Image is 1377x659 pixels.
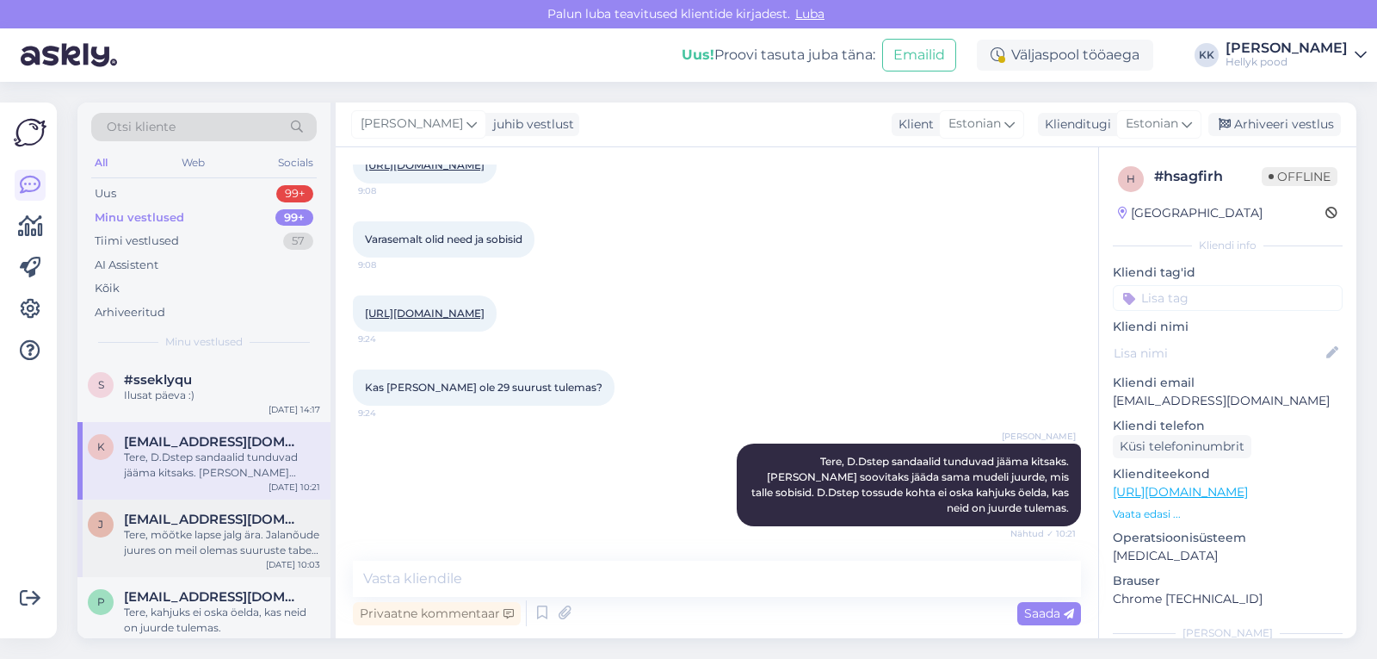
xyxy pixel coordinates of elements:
p: Operatsioonisüsteem [1113,529,1343,547]
div: [PERSON_NAME] [1226,41,1348,55]
div: Proovi tasuta juba täna: [682,45,875,65]
span: Otsi kliente [107,118,176,136]
a: [URL][DOMAIN_NAME] [1113,484,1248,500]
div: [DATE] 14:17 [269,403,320,416]
a: [URL][DOMAIN_NAME] [365,307,485,320]
span: j [98,518,103,531]
div: Tere, mõõtke lapse jalg ära. Jalanõude juures on meil olemas suuruste tabel, siis on teil lihtsam... [124,527,320,558]
span: Varasemalt olid need ja sobisid [365,233,522,246]
div: Privaatne kommentaar [353,602,521,625]
img: Askly Logo [14,116,46,149]
span: parna.katri@hotmail.com [124,589,303,605]
span: [PERSON_NAME] [1002,430,1076,443]
div: 57 [283,233,313,250]
p: [MEDICAL_DATA] [1113,547,1343,565]
span: h [1127,172,1135,185]
div: Klient [892,115,934,134]
span: #sseklyqu [124,372,192,388]
div: KK [1195,43,1219,67]
div: Socials [275,152,317,174]
div: Ilusat päeva :) [124,388,320,403]
p: Chrome [TECHNICAL_ID] [1113,590,1343,608]
div: [DATE] 10:00 [265,636,320,649]
span: Nähtud ✓ 10:21 [1010,527,1076,540]
p: Vaata edasi ... [1113,507,1343,522]
span: Estonian [948,115,1001,134]
div: Tiimi vestlused [95,233,179,250]
span: janndra.saar@gmail.com [124,512,303,527]
div: Web [178,152,208,174]
span: s [98,378,104,391]
span: Estonian [1126,115,1178,134]
span: p [97,595,105,608]
span: Luba [790,6,830,22]
div: Arhiveeritud [95,304,165,321]
span: [PERSON_NAME] [361,115,463,134]
div: [DATE] 10:03 [266,558,320,571]
a: [URL][DOMAIN_NAME] [365,159,485,171]
p: Kliendi tag'id [1113,264,1343,282]
p: [EMAIL_ADDRESS][DOMAIN_NAME] [1113,392,1343,410]
span: Offline [1262,167,1337,186]
p: Klienditeekond [1113,465,1343,483]
span: Tere, D.Dstep sandaalid tunduvad jääma kitsaks. [PERSON_NAME] soovitaks jääda sama mudeli juurde,... [751,455,1071,514]
button: Emailid [882,39,956,71]
span: 9:08 [358,258,423,271]
div: AI Assistent [95,257,158,274]
div: Kõik [95,280,120,297]
b: Uus! [682,47,714,63]
div: Klienditugi [1038,115,1111,134]
div: Minu vestlused [95,209,184,227]
div: Uus [95,185,116,202]
div: All [91,152,111,174]
input: Lisa tag [1113,285,1343,311]
div: Tere, kahjuks ei oska öelda, kas neid on juurde tulemas. [124,605,320,636]
input: Lisa nimi [1114,344,1323,363]
div: 99+ [275,209,313,227]
div: [PERSON_NAME] [1113,625,1343,641]
a: [PERSON_NAME]Hellyk pood [1226,41,1367,69]
div: [GEOGRAPHIC_DATA] [1118,204,1263,222]
span: keiu343@gmail.com [124,434,303,450]
div: Kliendi info [1113,238,1343,253]
p: Kliendi email [1113,374,1343,392]
span: Kas [PERSON_NAME] ole 29 suurust tulemas? [365,381,602,394]
span: Minu vestlused [165,334,243,350]
span: Saada [1024,606,1074,621]
span: 9:24 [358,407,423,420]
span: 9:24 [358,333,423,345]
div: Tere, D.Dstep sandaalid tunduvad jääma kitsaks. [PERSON_NAME] soovitaks jääda sama mudeli juurde,... [124,450,320,481]
div: # hsagfirh [1154,166,1262,187]
span: 9:08 [358,184,423,197]
div: Arhiveeri vestlus [1208,113,1341,136]
div: Hellyk pood [1226,55,1348,69]
div: 99+ [276,185,313,202]
div: [DATE] 10:21 [269,481,320,494]
span: k [97,440,105,453]
div: juhib vestlust [486,115,574,134]
p: Kliendi telefon [1113,417,1343,435]
div: Väljaspool tööaega [977,40,1153,71]
p: Kliendi nimi [1113,318,1343,336]
p: Brauser [1113,572,1343,590]
div: Küsi telefoninumbrit [1113,435,1251,458]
